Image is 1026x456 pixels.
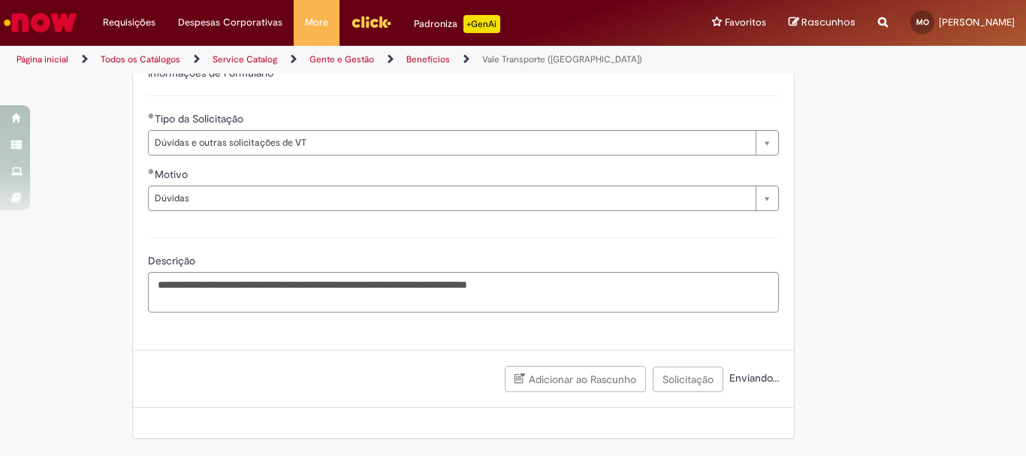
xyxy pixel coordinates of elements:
[916,17,929,27] span: MO
[939,16,1015,29] span: [PERSON_NAME]
[148,168,155,174] span: Obrigatório Preenchido
[155,112,246,125] span: Tipo da Solicitação
[103,15,155,30] span: Requisições
[11,46,673,74] ul: Trilhas de página
[155,131,748,155] span: Dúvidas e outras solicitações de VT
[305,15,328,30] span: More
[406,53,450,65] a: Benefícios
[482,53,642,65] a: Vale Transporte ([GEOGRAPHIC_DATA])
[801,15,856,29] span: Rascunhos
[148,272,779,313] textarea: Descrição
[148,113,155,119] span: Obrigatório Preenchido
[726,371,779,385] span: Enviando...
[148,254,198,267] span: Descrição
[17,53,68,65] a: Página inicial
[789,16,856,30] a: Rascunhos
[725,15,766,30] span: Favoritos
[178,15,282,30] span: Despesas Corporativas
[309,53,374,65] a: Gente e Gestão
[2,8,79,38] img: ServiceNow
[155,186,748,210] span: Dúvidas
[351,11,391,33] img: click_logo_yellow_360x200.png
[463,15,500,33] p: +GenAi
[148,66,273,80] label: Informações de Formulário
[414,15,500,33] div: Padroniza
[155,168,191,181] span: Motivo
[101,53,180,65] a: Todos os Catálogos
[213,53,277,65] a: Service Catalog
